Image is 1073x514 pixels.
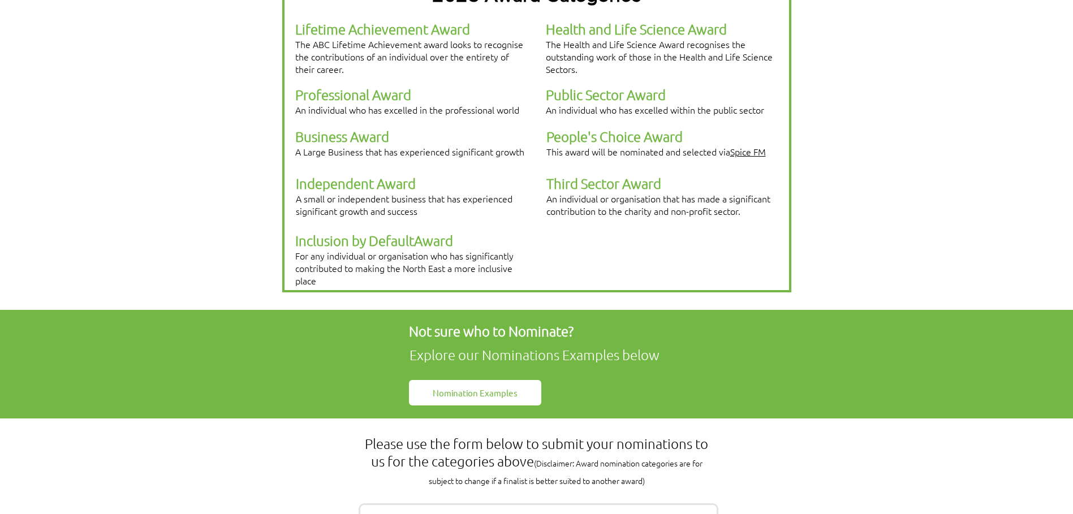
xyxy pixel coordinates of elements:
span: An individual who has excelled within the public sector [546,103,764,116]
span: (Disclaimer: Award nomination categories are for subject to change if a finalist is better suited... [429,457,703,486]
span: The ABC Lifetime Achievement award looks to recognise the contributions of an individual over the... [295,38,523,75]
span: Business Award [295,128,389,145]
span: efault [378,232,414,249]
span: An individual who has excelled in the professional world [295,103,519,116]
a: Spice FM [730,145,766,158]
span: A Large Business that has experienced significant growth [295,145,524,158]
span: Explore our Nominations Examples below [410,346,660,363]
span: For any individual or organisation who has significantly contributed to making the North East a m... [295,249,514,287]
span: Lifetime Achievement Award [295,20,470,37]
span: Professional Award [295,86,411,103]
span: Award [414,232,453,249]
span: Public Sector Award [546,86,666,103]
span: A small or independent business that has experienced significant growth and success [296,192,512,217]
span: Nomination Examples [433,387,518,399]
span: People's Choice Award [546,128,683,145]
span: This award will be nominated and selected via [546,145,766,158]
span: Health and Life Science Award [546,20,727,37]
span: Third Sector Award [546,175,661,192]
span: Please use the form below to submit your nominations to us for the categories above [365,435,708,487]
span: The Health and Life Science Award recognises the outstanding work of those in the Health and Life... [546,38,773,75]
a: Nomination Examples [409,380,541,405]
span: Inclusion by D [295,232,378,249]
span: Independent Award [296,175,416,192]
span: An individual or organisation that has made a significant contribution to the charity and non-pro... [546,192,770,217]
span: Not sure who to Nominate? [409,322,574,339]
